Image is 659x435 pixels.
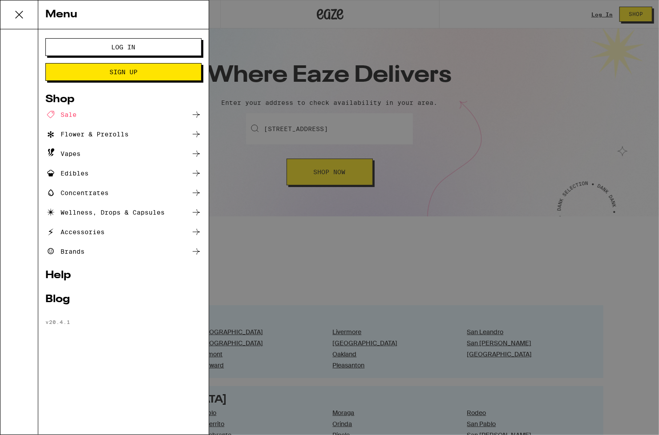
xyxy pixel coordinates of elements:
span: v 20.4.1 [45,319,70,325]
a: Log In [45,44,202,51]
div: Wellness, Drops & Capsules [45,207,165,218]
div: Menu [38,0,209,29]
div: Vapes [45,148,81,159]
div: Sale [45,109,77,120]
span: Sign Up [109,69,137,75]
div: Brands [45,246,85,257]
div: Flower & Prerolls [45,129,129,140]
div: Accessories [45,227,105,237]
a: Sale [45,109,202,120]
a: Accessories [45,227,202,237]
a: Flower & Prerolls [45,129,202,140]
a: Help [45,270,202,281]
a: Edibles [45,168,202,179]
span: Hi. Need any help? [5,6,64,13]
a: Sign Up [45,68,202,76]
a: Blog [45,294,202,305]
div: Edibles [45,168,89,179]
div: Concentrates [45,188,109,198]
span: Log In [112,44,136,50]
a: Shop [45,94,202,105]
a: Wellness, Drops & Capsules [45,207,202,218]
button: Log In [45,38,202,56]
button: Sign Up [45,63,202,81]
a: Brands [45,246,202,257]
a: Vapes [45,148,202,159]
a: Concentrates [45,188,202,198]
